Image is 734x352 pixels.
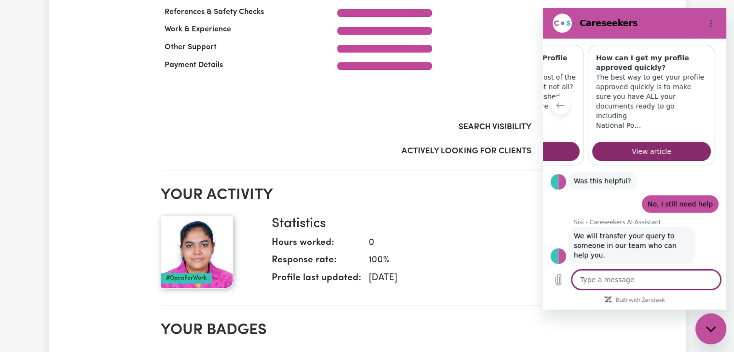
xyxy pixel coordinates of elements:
dd: 0 [361,236,566,250]
h2: Your activity [161,186,574,204]
iframe: Messaging window [543,8,726,310]
span: Work & Experience [161,26,235,33]
span: Other Support [161,43,221,51]
img: Your profile picture [161,216,233,288]
label: Search Visibility [458,121,531,134]
iframe: Button to launch messaging window, conversation in progress [695,313,726,344]
span: Payment Details [161,61,227,69]
dt: Hours worked: [272,236,361,254]
h2: Your badges [161,321,574,339]
h3: Statistics [272,216,566,232]
dt: Profile last updated: [272,271,361,289]
div: #OpenForWork [161,273,212,284]
label: Actively Looking for Clients [402,145,531,158]
dd: [DATE] [361,271,566,285]
dd: 100 % [361,254,566,268]
dt: Response rate: [272,254,361,271]
span: References & Safety Checks [161,8,268,16]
